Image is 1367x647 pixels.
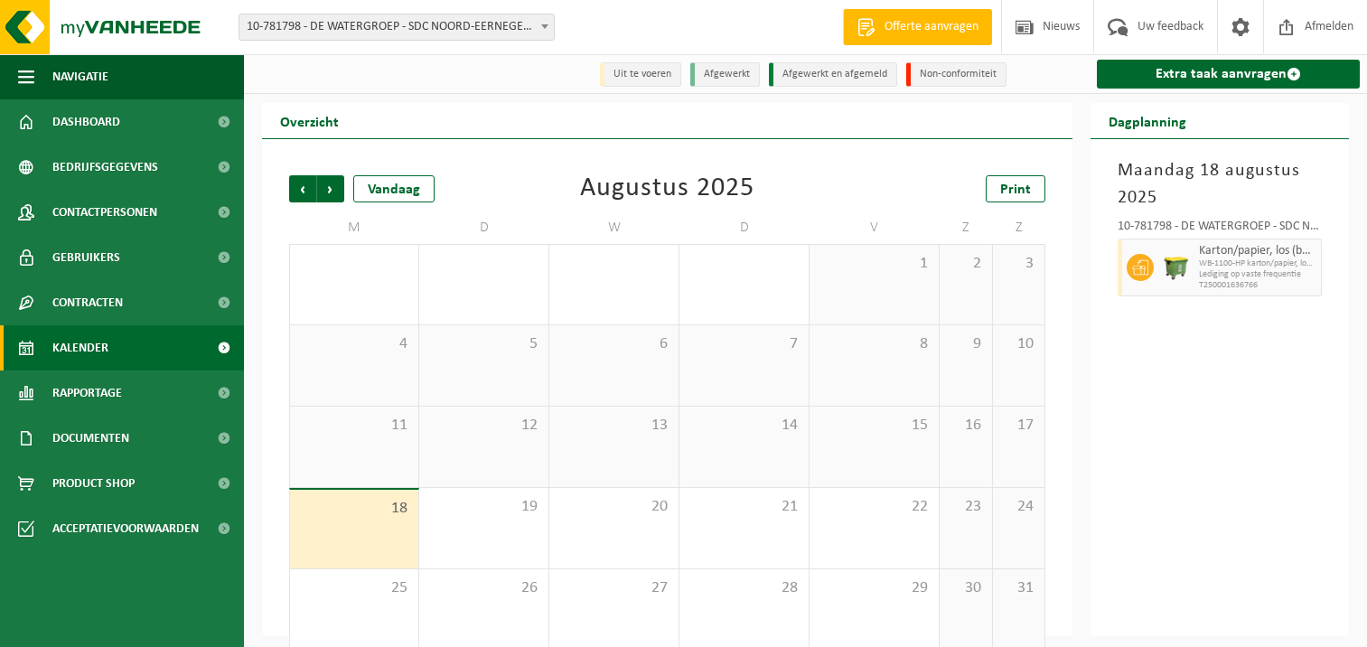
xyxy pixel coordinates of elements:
td: Z [993,211,1046,244]
span: 29 [819,578,930,598]
span: 20 [558,497,669,517]
a: Extra taak aanvragen [1097,60,1360,89]
li: Uit te voeren [600,62,681,87]
span: 19 [428,497,539,517]
img: WB-1100-HPE-GN-51 [1163,254,1190,281]
li: Afgewerkt [690,62,760,87]
span: Rapportage [52,370,122,416]
span: T250001636766 [1199,280,1316,291]
span: Vorige [289,175,316,202]
span: 5 [428,334,539,354]
h3: Maandag 18 augustus 2025 [1118,157,1322,211]
span: Karton/papier, los (bedrijven) [1199,244,1316,258]
span: 14 [688,416,800,436]
td: M [289,211,419,244]
span: 27 [558,578,669,598]
div: Augustus 2025 [580,175,754,202]
span: Contracten [52,280,123,325]
span: Offerte aanvragen [880,18,983,36]
span: 10-781798 - DE WATERGROEP - SDC NOORD-EERNEGEM - EERNEGEM [239,14,555,41]
span: WB-1100-HP karton/papier, los (bedrijven) [1199,258,1316,269]
a: Offerte aanvragen [843,9,992,45]
div: Vandaag [353,175,435,202]
td: V [810,211,940,244]
span: Acceptatievoorwaarden [52,506,199,551]
span: 26 [428,578,539,598]
span: 10 [1002,334,1036,354]
a: Print [986,175,1045,202]
span: 15 [819,416,930,436]
span: 10-781798 - DE WATERGROEP - SDC NOORD-EERNEGEM - EERNEGEM [239,14,554,40]
td: D [419,211,549,244]
span: 11 [299,416,409,436]
span: 7 [688,334,800,354]
span: Lediging op vaste frequentie [1199,269,1316,280]
span: 6 [558,334,669,354]
span: 21 [688,497,800,517]
li: Afgewerkt en afgemeld [769,62,897,87]
td: W [549,211,679,244]
span: 2 [949,254,983,274]
span: Dashboard [52,99,120,145]
span: Print [1000,183,1031,197]
span: 12 [428,416,539,436]
span: Volgende [317,175,344,202]
div: 10-781798 - DE WATERGROEP - SDC NOORD-EERNEGEM - EERNEGEM [1118,220,1322,239]
td: D [679,211,810,244]
span: 25 [299,578,409,598]
span: 13 [558,416,669,436]
span: 23 [949,497,983,517]
li: Non-conformiteit [906,62,1007,87]
span: Bedrijfsgegevens [52,145,158,190]
span: 9 [949,334,983,354]
span: 18 [299,499,409,519]
span: 30 [949,578,983,598]
span: Contactpersonen [52,190,157,235]
span: 17 [1002,416,1036,436]
span: 3 [1002,254,1036,274]
span: Navigatie [52,54,108,99]
td: Z [940,211,993,244]
span: 24 [1002,497,1036,517]
span: Product Shop [52,461,135,506]
span: 28 [688,578,800,598]
span: 31 [1002,578,1036,598]
span: 1 [819,254,930,274]
h2: Dagplanning [1091,103,1204,138]
span: Documenten [52,416,129,461]
span: 22 [819,497,930,517]
span: Kalender [52,325,108,370]
span: Gebruikers [52,235,120,280]
span: 4 [299,334,409,354]
span: 16 [949,416,983,436]
span: 8 [819,334,930,354]
h2: Overzicht [262,103,357,138]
